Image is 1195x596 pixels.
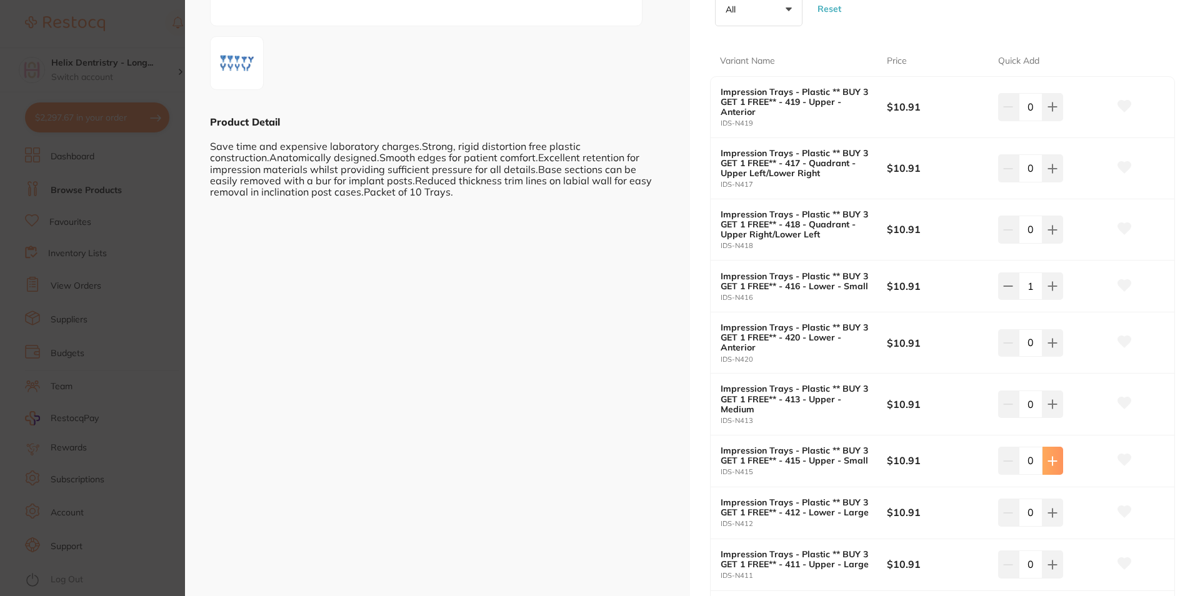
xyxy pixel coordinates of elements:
[887,454,987,467] b: $10.91
[721,119,887,127] small: IDS-N419
[210,129,665,197] div: Save time and expensive laboratory charges.Strong, rigid distortion free plastic construction.Ana...
[998,55,1039,67] p: Quick Add
[721,181,887,189] small: IDS-N417
[721,445,871,465] b: Impression Trays - Plastic ** BUY 3 GET 1 FREE** - 415 - Upper - Small
[887,161,987,175] b: $10.91
[210,116,280,128] b: Product Detail
[721,209,871,239] b: Impression Trays - Plastic ** BUY 3 GET 1 FREE** - 418 - Quadrant - Upper Right/Lower Left
[721,468,887,476] small: IDS-N415
[721,384,871,414] b: Impression Trays - Plastic ** BUY 3 GET 1 FREE** - 413 - Upper - Medium
[887,557,987,571] b: $10.91
[887,397,987,411] b: $10.91
[721,271,871,291] b: Impression Trays - Plastic ** BUY 3 GET 1 FREE** - 416 - Lower - Small
[726,4,741,15] p: All
[721,417,887,425] small: IDS-N413
[887,505,987,519] b: $10.91
[721,294,887,302] small: IDS-N416
[721,87,871,117] b: Impression Trays - Plastic ** BUY 3 GET 1 FREE** - 419 - Upper - Anterior
[887,55,907,67] p: Price
[721,148,871,178] b: Impression Trays - Plastic ** BUY 3 GET 1 FREE** - 417 - Quadrant - Upper Left/Lower Right
[721,322,871,352] b: Impression Trays - Plastic ** BUY 3 GET 1 FREE** - 420 - Lower - Anterior
[721,549,871,569] b: Impression Trays - Plastic ** BUY 3 GET 1 FREE** - 411 - Upper - Large
[721,242,887,250] small: IDS-N418
[721,572,887,580] small: IDS-N411
[887,279,987,293] b: $10.91
[721,355,887,364] small: IDS-N420
[721,497,871,517] b: Impression Trays - Plastic ** BUY 3 GET 1 FREE** - 412 - Lower - Large
[887,222,987,236] b: $10.91
[214,41,259,86] img: MjA
[887,336,987,350] b: $10.91
[721,520,887,528] small: IDS-N412
[720,55,775,67] p: Variant Name
[887,100,987,114] b: $10.91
